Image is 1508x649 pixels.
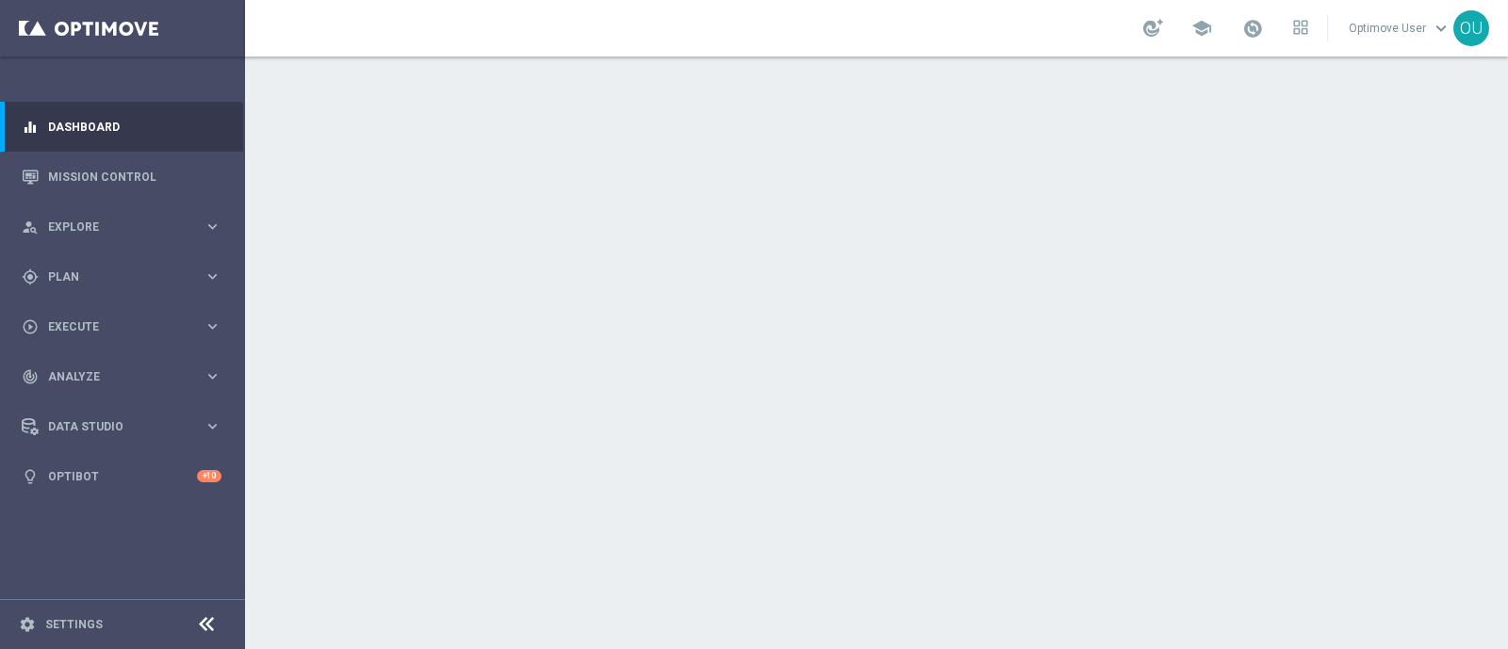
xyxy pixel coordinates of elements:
div: Dashboard [22,102,221,152]
i: keyboard_arrow_right [204,367,221,385]
a: Optibot [48,451,197,501]
div: +10 [197,470,221,482]
button: person_search Explore keyboard_arrow_right [21,219,222,235]
i: settings [19,616,36,633]
span: keyboard_arrow_down [1431,18,1451,39]
i: keyboard_arrow_right [204,317,221,335]
button: lightbulb Optibot +10 [21,469,222,484]
div: Mission Control [22,152,221,202]
i: play_circle_outline [22,318,39,335]
div: OU [1453,10,1489,46]
a: Mission Control [48,152,221,202]
div: Data Studio [22,418,204,435]
span: school [1191,18,1212,39]
button: Data Studio keyboard_arrow_right [21,419,222,434]
i: keyboard_arrow_right [204,417,221,435]
i: lightbulb [22,468,39,485]
i: equalizer [22,119,39,136]
span: Plan [48,271,204,283]
i: gps_fixed [22,268,39,285]
i: keyboard_arrow_right [204,218,221,235]
button: play_circle_outline Execute keyboard_arrow_right [21,319,222,334]
button: gps_fixed Plan keyboard_arrow_right [21,269,222,284]
button: track_changes Analyze keyboard_arrow_right [21,369,222,384]
div: Execute [22,318,204,335]
i: keyboard_arrow_right [204,268,221,285]
div: Plan [22,268,204,285]
div: Explore [22,219,204,235]
i: track_changes [22,368,39,385]
a: Dashboard [48,102,221,152]
span: Analyze [48,371,204,382]
div: Optibot [22,451,221,501]
button: equalizer Dashboard [21,120,222,135]
button: Mission Control [21,170,222,185]
a: Settings [45,619,103,630]
a: Optimove Userkeyboard_arrow_down [1347,14,1453,42]
span: Execute [48,321,204,333]
i: person_search [22,219,39,235]
div: Analyze [22,368,204,385]
span: Explore [48,221,204,233]
span: Data Studio [48,421,204,432]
